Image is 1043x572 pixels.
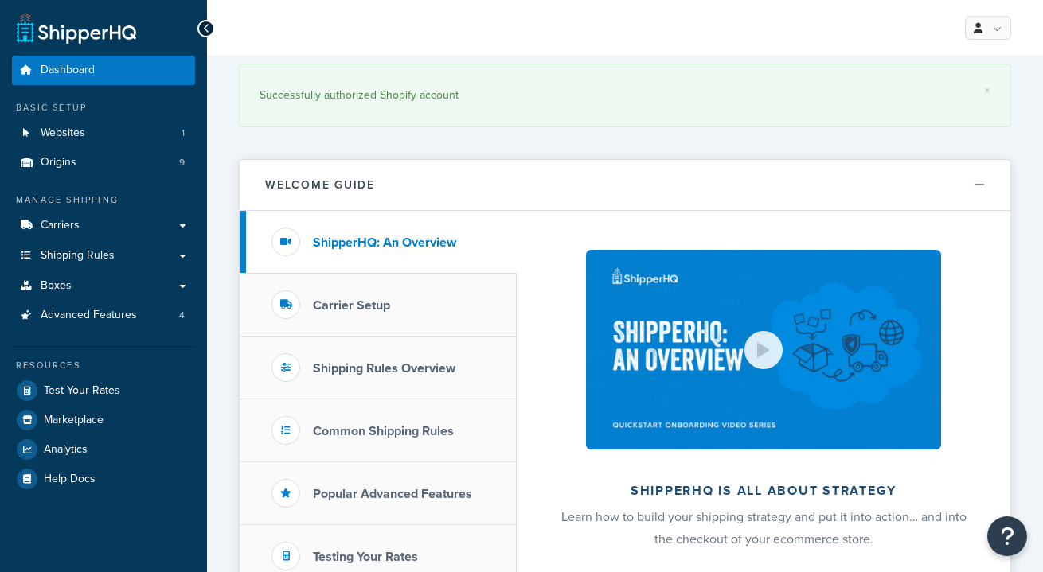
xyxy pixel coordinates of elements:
h3: Carrier Setup [313,298,390,313]
h2: ShipperHQ is all about strategy [559,484,968,498]
a: Shipping Rules [12,241,195,270]
h2: Welcome Guide [265,179,375,191]
a: Analytics [12,435,195,464]
li: Advanced Features [12,301,195,330]
a: Help Docs [12,465,195,493]
span: Origins [41,156,76,169]
span: 1 [182,126,185,140]
div: Basic Setup [12,101,195,115]
li: Origins [12,148,195,177]
span: Dashboard [41,64,95,77]
div: Resources [12,359,195,372]
a: Boxes [12,271,195,301]
span: Websites [41,126,85,140]
span: Help Docs [44,473,96,486]
span: Test Your Rates [44,384,120,398]
a: × [984,84,990,97]
a: Marketplace [12,406,195,434]
span: Shipping Rules [41,249,115,263]
li: Websites [12,119,195,148]
span: Analytics [44,443,88,457]
div: Successfully authorized Shopify account [260,84,990,107]
span: 9 [179,156,185,169]
span: Carriers [41,219,80,232]
h3: ShipperHQ: An Overview [313,235,456,250]
a: Advanced Features4 [12,301,195,330]
div: Manage Shipping [12,193,195,207]
a: Origins9 [12,148,195,177]
h3: Common Shipping Rules [313,424,454,438]
button: Welcome Guide [240,160,1010,211]
span: Marketplace [44,414,104,427]
span: Advanced Features [41,309,137,322]
h3: Popular Advanced Features [313,487,472,501]
a: Carriers [12,211,195,240]
h3: Shipping Rules Overview [313,361,455,375]
img: ShipperHQ is all about strategy [586,250,941,449]
a: Test Your Rates [12,376,195,405]
h3: Testing Your Rates [313,550,418,564]
span: Boxes [41,279,72,293]
button: Open Resource Center [987,516,1027,556]
a: Websites1 [12,119,195,148]
span: Learn how to build your shipping strategy and put it into action… and into the checkout of your e... [561,508,967,548]
span: 4 [179,309,185,322]
a: Dashboard [12,56,195,85]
